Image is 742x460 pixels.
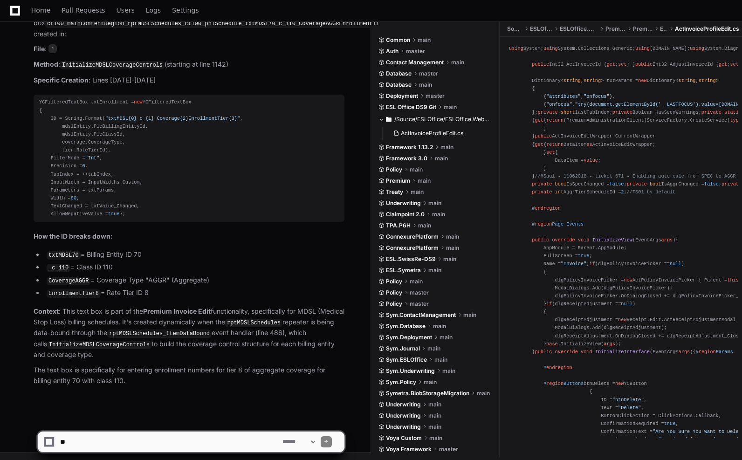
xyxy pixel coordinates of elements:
[543,46,558,51] span: using
[535,206,560,211] span: endregion
[433,323,446,330] span: main
[650,182,661,187] span: bool
[418,177,431,185] span: main
[34,76,89,84] strong: Specific Creation
[386,81,412,89] span: Database
[690,46,704,51] span: using
[584,94,609,99] span: "onfocus"
[704,182,719,187] span: false
[386,114,392,125] svg: Directory
[386,144,433,151] span: Framework 1.13.2
[44,262,344,273] li: = Class ID 110
[85,155,100,161] span: "Int"
[546,102,572,107] span: "onfocus"
[386,255,436,263] span: ESL.SwissRe-DS9
[47,289,101,298] code: EnrollmentTier8
[560,25,598,33] span: ESLOffice.WebUI
[546,301,552,307] span: if
[386,177,410,185] span: Premium
[410,278,423,285] span: main
[34,232,110,240] strong: How the ID breaks down
[581,349,592,355] span: void
[44,288,344,299] li: = Rate Tier ID 8
[386,345,420,352] span: Sym.Journal
[411,188,424,196] span: main
[535,142,543,147] span: get
[34,45,45,53] strong: File
[446,233,459,240] span: main
[410,289,429,296] span: master
[386,401,421,408] span: Underwriting
[424,378,437,386] span: main
[661,237,673,243] span: args
[675,25,739,33] span: ActInvoiceProfileEdit.cs
[563,78,581,83] span: string
[428,199,441,207] span: main
[719,62,727,68] span: get
[546,142,563,147] span: return
[546,341,558,347] span: base
[31,7,50,13] span: Home
[477,390,490,397] span: main
[34,75,344,86] p: : Lines [DATE]-[DATE]
[34,60,58,68] strong: Method
[543,381,584,387] span: # Buttons
[552,237,575,243] span: override
[428,401,441,408] span: main
[62,7,105,13] span: Pull Requests
[172,7,199,13] span: Settings
[618,317,626,323] span: new
[535,349,693,355] span: ( )
[386,211,425,218] span: Claimpoint 2.0
[561,261,586,267] span: "Invoice"
[47,277,90,285] code: CoverageAGGR
[134,99,142,105] span: new
[612,110,632,115] span: private
[532,221,584,227] span: # Page Events
[386,390,469,397] span: Symetra.BlobStorageMigration
[543,365,572,371] span: #
[386,267,421,274] span: ESL.Symetra
[653,349,690,355] span: EventArgs
[143,307,211,315] strong: Premium Invoice Edit
[440,144,453,151] span: main
[386,311,456,319] span: Sym.ContactManagement
[386,70,412,77] span: Database
[386,188,403,196] span: Treaty
[721,182,742,187] span: private
[34,44,344,55] p: :
[82,163,85,169] span: 0
[555,190,563,195] span: int
[586,142,592,147] span: as
[386,278,402,285] span: Policy
[107,330,212,338] code: rptMDSLSchedules_ItemDataBound
[406,48,425,55] span: master
[419,81,432,89] span: main
[428,267,441,274] span: main
[532,237,675,243] span: ( )
[546,365,572,371] span: endregion
[699,78,716,83] span: string
[701,110,721,115] span: private
[386,233,439,240] span: ConnexurePlatform
[578,237,590,243] span: void
[117,7,135,13] span: Users
[105,116,240,121] span: "txtMDSL{0}_c_{1}_Coverage{2}EnrollmentTier{3}"
[434,356,447,364] span: main
[730,62,738,68] span: set
[45,20,392,28] code: ctl00_mainContentRegion_rptMDSLSchedules_ctl00_pnlSchedule_txtMDSL70_c_110_CoverageAGGREnrollment...
[443,255,456,263] span: main
[507,25,522,33] span: Source
[535,134,552,139] span: public
[724,110,742,115] span: static
[532,206,561,211] span: #
[699,349,716,355] span: region
[47,341,151,349] code: InitializeMDSLCoverageControls
[546,118,563,124] span: return
[561,110,575,115] span: short
[410,300,429,308] span: master
[442,367,455,375] span: main
[532,190,552,195] span: private
[446,244,459,252] span: main
[538,110,558,115] span: private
